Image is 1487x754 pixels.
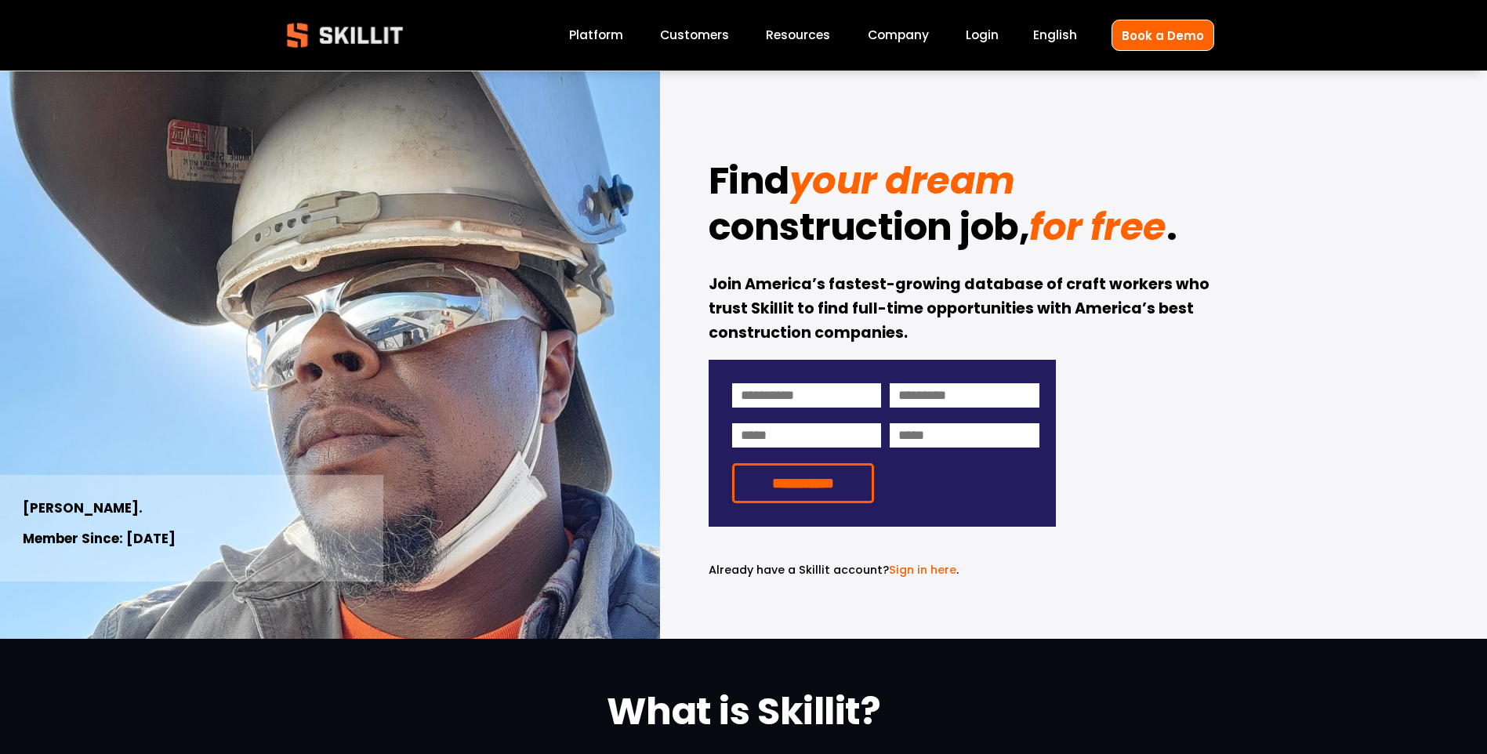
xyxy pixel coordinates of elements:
[1112,20,1214,50] a: Book a Demo
[569,25,623,46] a: Platform
[274,12,416,59] img: Skillit
[889,562,956,578] a: Sign in here
[709,561,1056,579] p: .
[23,498,143,517] strong: [PERSON_NAME].
[1166,201,1177,253] strong: .
[789,154,1015,207] em: your dream
[607,685,880,738] strong: What is Skillit?
[1029,201,1166,253] em: for free
[709,274,1213,343] strong: Join America’s fastest-growing database of craft workers who trust Skillit to find full-time oppo...
[709,201,1030,253] strong: construction job,
[868,25,929,46] a: Company
[966,25,999,46] a: Login
[766,25,830,46] a: folder dropdown
[660,25,729,46] a: Customers
[1033,26,1077,44] span: English
[23,529,176,548] strong: Member Since: [DATE]
[709,154,789,207] strong: Find
[709,562,889,578] span: Already have a Skillit account?
[766,26,830,44] span: Resources
[1033,25,1077,46] div: language picker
